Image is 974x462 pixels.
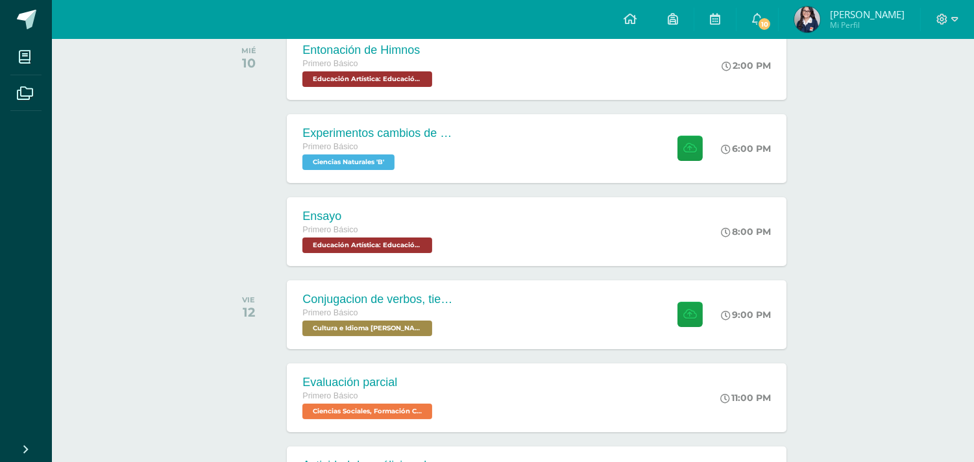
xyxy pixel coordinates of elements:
span: Primero Básico [302,142,358,151]
span: Ciencias Sociales, Formación Ciudadana e Interculturalidad 'B' [302,404,432,419]
div: Conjugacion de verbos, tiempo pasado en Kaqchikel [302,293,458,306]
div: 8:00 PM [721,226,771,237]
div: 2:00 PM [722,60,771,71]
div: Entonación de Himnos [302,43,435,57]
span: Educación Artística: Educación Musical 'B' [302,237,432,253]
div: Ensayo [302,210,435,223]
span: Cultura e Idioma Maya Garífuna o Xinca 'B' [302,321,432,336]
span: 10 [757,17,772,31]
div: 10 [241,55,256,71]
span: Educación Artística: Educación Musical 'B' [302,71,432,87]
span: Ciencias Naturales 'B' [302,154,395,170]
span: Primero Básico [302,308,358,317]
div: VIE [242,295,255,304]
div: Experimentos cambios de estado [302,127,458,140]
div: 6:00 PM [721,143,771,154]
div: 11:00 PM [720,392,771,404]
div: 9:00 PM [721,309,771,321]
span: Primero Básico [302,391,358,400]
span: Primero Básico [302,59,358,68]
div: Evaluación parcial [302,376,435,389]
img: 96c3f6a9eaf4fd0ed7cf4cad4deebd47.png [794,6,820,32]
span: [PERSON_NAME] [830,8,905,21]
span: Primero Básico [302,225,358,234]
div: MIÉ [241,46,256,55]
div: 12 [242,304,255,320]
span: Mi Perfil [830,19,905,30]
